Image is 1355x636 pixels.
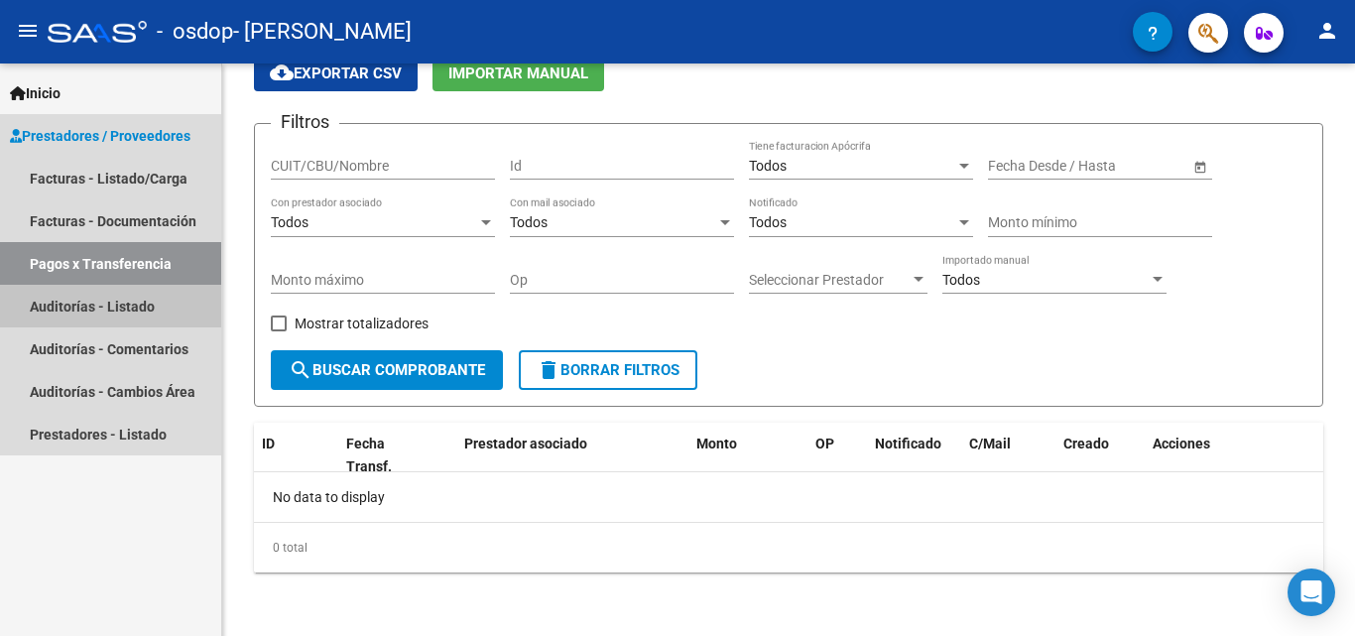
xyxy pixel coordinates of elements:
span: Mostrar totalizadores [295,312,429,335]
span: Seleccionar Prestador [749,272,910,289]
mat-icon: menu [16,19,40,43]
datatable-header-cell: ID [254,423,338,488]
datatable-header-cell: Prestador asociado [456,423,688,488]
div: No data to display [254,472,1323,522]
span: Todos [271,214,308,230]
span: - [PERSON_NAME] [233,10,412,54]
button: Buscar Comprobante [271,350,503,390]
span: Todos [510,214,548,230]
span: Monto [696,436,737,451]
datatable-header-cell: Creado [1055,423,1145,488]
button: Borrar Filtros [519,350,697,390]
datatable-header-cell: C/Mail [961,423,1055,488]
mat-icon: delete [537,358,560,382]
input: Fecha inicio [988,158,1060,175]
button: Open calendar [1189,156,1210,177]
div: Open Intercom Messenger [1288,569,1335,616]
span: - osdop [157,10,233,54]
button: Exportar CSV [254,55,418,91]
span: Prestador asociado [464,436,587,451]
span: Fecha Transf. [346,436,392,474]
span: Acciones [1153,436,1210,451]
input: Fecha fin [1077,158,1174,175]
datatable-header-cell: Fecha Transf. [338,423,428,488]
span: Exportar CSV [270,64,402,82]
span: Prestadores / Proveedores [10,125,190,147]
span: ID [262,436,275,451]
span: Borrar Filtros [537,361,679,379]
mat-icon: cloud_download [270,61,294,84]
datatable-header-cell: Acciones [1145,423,1323,488]
span: Todos [749,214,787,230]
mat-icon: person [1315,19,1339,43]
datatable-header-cell: Monto [688,423,807,488]
span: Creado [1063,436,1109,451]
span: Notificado [875,436,941,451]
datatable-header-cell: OP [807,423,867,488]
span: OP [815,436,834,451]
span: C/Mail [969,436,1011,451]
span: Todos [942,272,980,288]
button: Importar Manual [432,55,604,91]
span: Inicio [10,82,61,104]
div: 0 total [254,523,1323,572]
span: Buscar Comprobante [289,361,485,379]
datatable-header-cell: Notificado [867,423,961,488]
mat-icon: search [289,358,312,382]
span: Todos [749,158,787,174]
h3: Filtros [271,108,339,136]
span: Importar Manual [448,64,588,82]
